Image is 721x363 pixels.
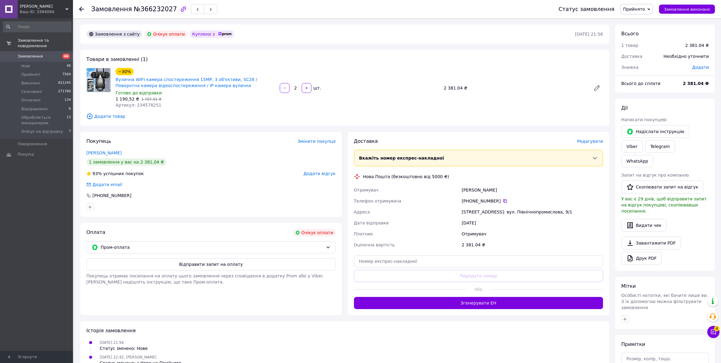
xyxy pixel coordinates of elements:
[86,158,166,166] div: 1 замовлення у вас на 2 381,04 ₴
[86,113,603,120] span: Додати товар
[621,252,662,265] a: Друк PDF
[3,21,71,32] input: Пошук
[621,117,667,122] span: Написати покупцеві
[100,340,124,345] span: [DATE] 21:56
[659,5,715,14] button: Замовлення виконано
[621,81,660,86] span: Всього до сплати
[92,181,123,188] div: Додати email
[62,72,71,77] span: 7564
[116,68,133,75] div: −30%
[466,286,491,292] span: або
[141,97,162,101] span: 1 707.91 ₴
[303,171,335,176] span: Додати відгук
[116,97,139,101] span: 1 190,52 ₴
[21,129,63,134] span: Очікує на відправку
[100,355,156,359] span: [DATE] 22:42, [PERSON_NAME]
[707,326,719,338] button: Чат з покупцем4
[664,7,710,12] span: Замовлення виконано
[144,30,187,38] div: Очікує оплати
[354,210,370,214] span: Адреса
[621,155,653,167] a: WhatsApp
[621,181,703,193] button: Скопіювати запит на відгук
[685,42,709,48] div: 2 381.04 ₴
[293,229,336,236] div: Очікує оплати
[354,231,373,236] span: Платник
[621,105,628,111] span: Дії
[92,171,102,176] span: 93%
[621,140,643,153] a: Viber
[218,32,232,36] img: prom
[312,85,322,91] div: шт.
[86,150,122,155] a: [PERSON_NAME]
[298,139,336,144] span: Змінити покупця
[67,115,71,126] span: 13
[18,54,43,59] span: Замовлення
[64,97,71,103] span: 134
[460,206,604,217] div: [STREET_ADDRESS]: вул. Північнопромислова, 9/1
[91,5,132,13] span: Замовлення
[21,89,42,94] span: Скасовані
[18,141,47,147] span: Повідомлення
[67,63,71,69] span: 46
[354,199,401,203] span: Телефон отримувача
[86,171,144,177] div: успішних покупок
[460,239,604,250] div: 2 381.04 ₴
[86,30,142,38] div: Замовлення з сайту
[58,80,71,86] span: 821245
[354,188,379,192] span: Отримувач
[559,6,615,12] div: Статус замовлення
[621,341,645,347] span: Примітки
[621,54,642,59] span: Доставка
[18,152,34,157] span: Покупці
[714,326,719,331] span: 4
[86,273,324,284] span: Покупець отримає посилання на оплату цього замовлення через сповіщення в додатку Prom або у Viber...
[354,255,603,267] input: Номер експрес-накладної
[575,32,603,37] time: [DATE] 21:56
[21,115,67,126] span: Обробляється менеджером
[354,242,395,247] span: Оціночна вартість
[683,81,709,86] b: 2 381.04 ₴
[20,9,73,15] div: Ваш ID: 3394094
[21,97,40,103] span: Оплачені
[441,84,588,92] div: 2 381.04 ₴
[354,138,378,144] span: Доставка
[69,106,71,112] span: 6
[621,125,689,138] button: Надіслати інструкцію
[354,297,603,309] button: Згенерувати ЕН
[591,82,603,94] a: Редагувати
[621,43,638,48] span: 1 товар
[21,80,40,86] span: Виконані
[86,258,336,270] button: Відправити запит на оплату
[116,90,162,95] span: Готово до відправки
[134,5,177,13] span: №366232027
[18,38,73,49] span: Замовлення та повідомлення
[79,6,84,12] div: Повернутися назад
[362,174,451,180] div: Нова Пошта (безкоштовно від 5000 ₴)
[21,72,40,77] span: Прийняті
[21,106,48,112] span: Відправлено
[100,345,148,351] div: Статус змінено: Нове
[460,217,604,228] div: [DATE]
[58,89,71,94] span: 271780
[621,65,639,70] span: Знижка
[621,237,681,249] a: Завантажити PDF
[460,228,604,239] div: Отримувач
[86,181,123,188] div: Додати email
[577,139,603,144] span: Редагувати
[621,219,667,232] button: Видати чек
[86,56,148,62] span: Товари в замовленні (1)
[190,30,234,38] div: Куплено з
[621,293,708,310] span: Особисті нотатки, які бачите лише ви. З їх допомогою можна фільтрувати замовлення
[645,140,675,153] a: Telegram
[462,198,603,204] div: [PHONE_NUMBER]
[460,185,604,196] div: [PERSON_NAME]
[116,103,161,107] span: Артикул: 234578251
[101,244,323,251] span: Пром-оплата
[69,129,71,134] span: 7
[62,54,70,59] span: 46
[86,328,136,333] span: Історія замовлення
[621,173,689,178] span: Запит на відгук про компанію
[21,63,30,69] span: Нові
[660,50,712,63] div: Необхідно уточнити
[359,156,444,160] span: Вкажіть номер експрес-накладної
